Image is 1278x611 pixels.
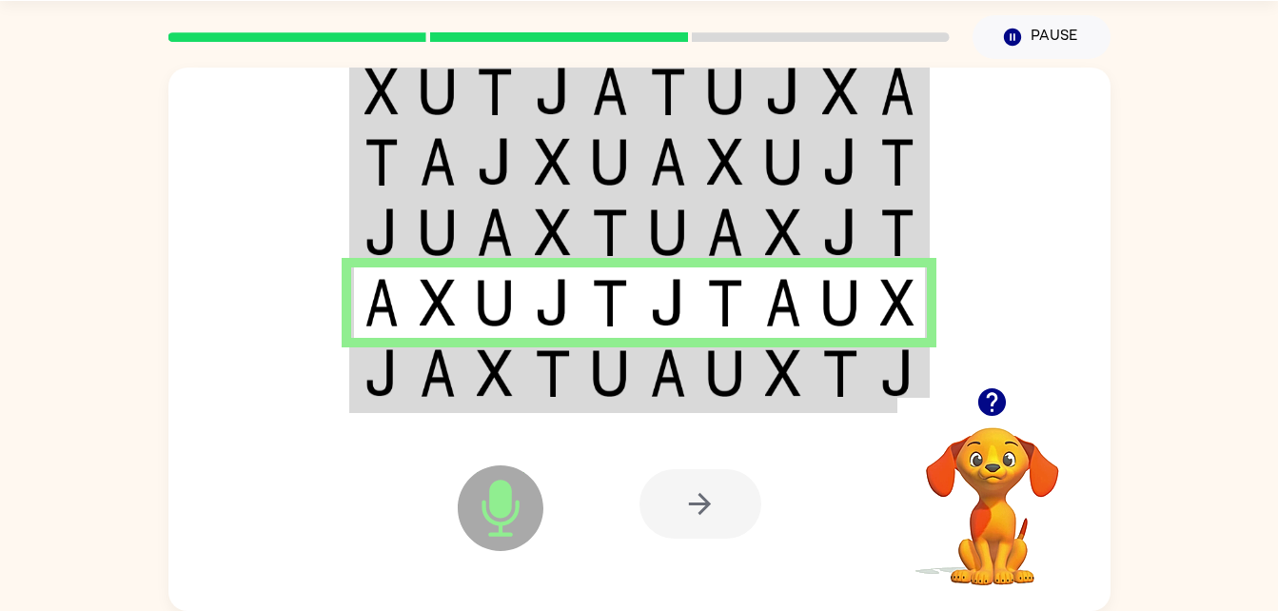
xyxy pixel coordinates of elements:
img: a [477,208,513,256]
img: a [420,138,456,186]
img: j [650,279,686,326]
img: t [822,349,858,397]
img: u [707,349,743,397]
img: t [650,68,686,115]
img: x [707,138,743,186]
img: t [707,279,743,326]
img: a [880,68,914,115]
img: t [364,138,399,186]
img: a [765,279,801,326]
img: x [477,349,513,397]
img: j [477,138,513,186]
img: x [535,138,571,186]
img: u [592,349,628,397]
img: t [477,68,513,115]
img: x [822,68,858,115]
img: j [822,208,858,256]
img: x [765,349,801,397]
button: Pause [973,15,1111,59]
img: j [535,68,571,115]
img: a [592,68,628,115]
img: j [364,349,399,397]
img: x [420,279,456,326]
img: j [765,68,801,115]
img: a [650,138,686,186]
img: t [880,138,914,186]
img: t [535,349,571,397]
img: a [707,208,743,256]
img: t [592,208,628,256]
img: j [535,279,571,326]
img: a [650,349,686,397]
img: u [420,68,456,115]
img: u [822,279,858,326]
img: u [707,68,743,115]
img: j [880,349,914,397]
img: u [477,279,513,326]
img: x [765,208,801,256]
img: x [535,208,571,256]
img: a [364,279,399,326]
img: t [592,279,628,326]
img: u [420,208,456,256]
img: a [420,349,456,397]
img: t [880,208,914,256]
video: Your browser must support playing .mp4 files to use Literably. Please try using another browser. [897,398,1088,588]
img: x [364,68,399,115]
img: u [765,138,801,186]
img: j [364,208,399,256]
img: u [592,138,628,186]
img: u [650,208,686,256]
img: x [880,279,914,326]
img: j [822,138,858,186]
